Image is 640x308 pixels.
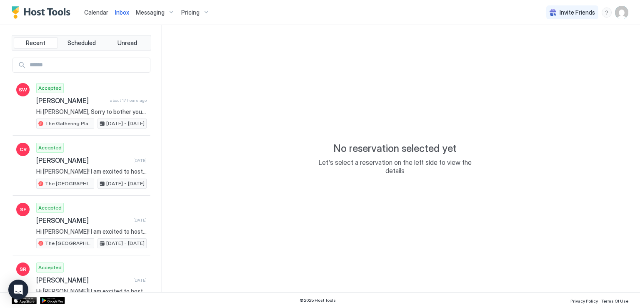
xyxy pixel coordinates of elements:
[20,206,26,213] span: SF
[67,39,96,47] span: Scheduled
[26,39,45,47] span: Recent
[12,297,37,304] a: App Store
[45,120,92,127] span: The Gathering Place
[38,84,62,92] span: Accepted
[570,298,598,303] span: Privacy Policy
[133,158,147,163] span: [DATE]
[36,96,107,105] span: [PERSON_NAME]
[38,264,62,271] span: Accepted
[38,144,62,151] span: Accepted
[45,240,92,247] span: The [GEOGRAPHIC_DATA]
[60,37,104,49] button: Scheduled
[136,9,165,16] span: Messaging
[560,9,595,16] span: Invite Friends
[602,8,612,18] div: menu
[19,86,27,93] span: SW
[36,168,147,175] span: Hi [PERSON_NAME]! I am excited to host you at The [GEOGRAPHIC_DATA]! LOCATION: [STREET_ADDRESS] K...
[36,156,130,164] span: [PERSON_NAME]
[12,35,151,51] div: tab-group
[110,98,147,103] span: about 17 hours ago
[84,8,108,17] a: Calendar
[36,228,147,235] span: Hi [PERSON_NAME]! I am excited to host you at The [GEOGRAPHIC_DATA]! LOCATION: [STREET_ADDRESS] K...
[106,120,145,127] span: [DATE] - [DATE]
[106,240,145,247] span: [DATE] - [DATE]
[601,296,628,305] a: Terms Of Use
[26,58,150,72] input: Input Field
[570,296,598,305] a: Privacy Policy
[36,288,147,295] span: Hi [PERSON_NAME]! I am excited to host you at The [GEOGRAPHIC_DATA]! LOCATION: [STREET_ADDRESS] K...
[36,108,147,116] span: Hi [PERSON_NAME], Sorry to bother you but if you have a second, could you write us a review? Revi...
[12,6,74,19] a: Host Tools Logo
[115,8,129,17] a: Inbox
[181,9,200,16] span: Pricing
[312,158,478,175] span: Let's select a reservation on the left side to view the details
[38,204,62,212] span: Accepted
[45,180,92,187] span: The [GEOGRAPHIC_DATA]
[20,146,27,153] span: CR
[117,39,137,47] span: Unread
[14,37,58,49] button: Recent
[333,142,457,155] span: No reservation selected yet
[36,276,130,284] span: [PERSON_NAME]
[300,298,336,303] span: © 2025 Host Tools
[40,297,65,304] a: Google Play Store
[133,217,147,223] span: [DATE]
[601,298,628,303] span: Terms Of Use
[106,180,145,187] span: [DATE] - [DATE]
[84,9,108,16] span: Calendar
[20,265,26,273] span: SR
[8,280,28,300] div: Open Intercom Messenger
[115,9,129,16] span: Inbox
[615,6,628,19] div: User profile
[36,216,130,225] span: [PERSON_NAME]
[105,37,149,49] button: Unread
[133,278,147,283] span: [DATE]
